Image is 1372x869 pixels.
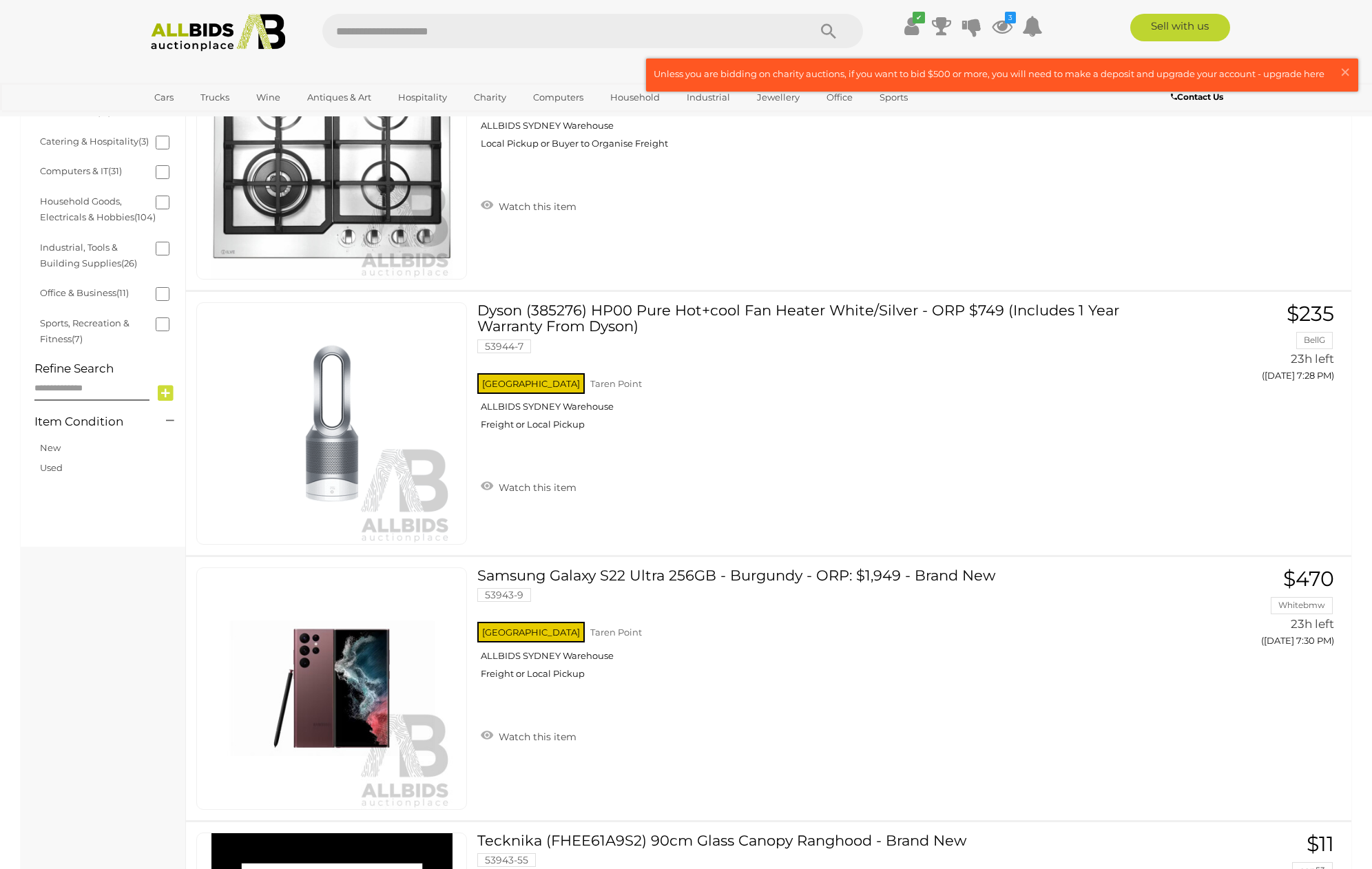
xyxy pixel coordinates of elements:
a: Samsung Galaxy S22 Ultra 256GB - Burgundy - ORP: $1,949 - Brand New 53943-9 [GEOGRAPHIC_DATA] Tar... [488,567,1147,690]
a: $101 Werrina 23h left ([DATE] 7:26 PM) [1167,37,1338,123]
a: Wine [247,86,289,109]
i: ✔ [913,12,925,23]
a: ILVE 60cm Stainless Steel Gas Cooktop HCL60CKSS - ORP $999 - Brand New 53943-63 [GEOGRAPHIC_DATA]... [488,37,1147,160]
span: Watch this item [495,200,576,213]
img: 53944-7a.jpeg [211,303,453,544]
a: ✔ [901,14,922,39]
span: Watch this item [495,731,576,743]
a: New [40,442,61,453]
a: Industrial, Tools & Building Supplies(26) [40,242,137,269]
span: Watch this item [495,481,576,494]
a: Catering & Hospitality(3) [40,136,149,147]
a: Household [601,86,669,109]
span: $235 [1287,301,1334,326]
a: Sports, Recreation & Fitness(7) [40,317,129,344]
span: (21) [97,106,111,117]
a: Computers [524,86,592,109]
i: 3 [1005,12,1016,23]
a: Office [818,86,862,109]
b: Contact Us [1171,92,1223,102]
span: (11) [116,287,129,298]
a: Industrial [678,86,739,109]
a: Hospitality [389,86,456,109]
a: Office & Business(11) [40,287,129,298]
span: × [1339,59,1351,85]
a: Jewellery [748,86,809,109]
span: (3) [138,136,149,147]
span: (31) [108,165,122,176]
a: $235 BellG 23h left ([DATE] 7:28 PM) [1167,302,1338,388]
a: Sports [871,86,917,109]
a: Watch this item [477,195,580,216]
a: Watch this item [477,725,580,746]
a: Charity [465,86,515,109]
img: 53943-9a.jpg [211,568,453,809]
h4: Refine Search [34,362,182,375]
a: Trucks [191,86,238,109]
a: Cars [145,86,183,109]
a: $470 Whitebmw 23h left ([DATE] 7:30 PM) [1167,567,1338,653]
a: Contact Us [1171,90,1227,105]
a: Computers & IT(31) [40,165,122,176]
a: Antiques, Art & Memorabilia(21) [40,90,111,116]
a: Dyson (385276) HP00 Pure Hot+cool Fan Heater White/Silver - ORP $749 (Includes 1 Year Warranty Fr... [488,302,1147,441]
h4: Item Condition [34,415,145,428]
img: 53943-63a.jpeg [211,38,453,279]
a: 3 [992,14,1012,39]
a: Household Goods, Electricals & Hobbies(104) [40,196,156,222]
span: $11 [1307,831,1334,857]
span: $470 [1283,566,1334,591]
button: Search [794,14,863,48]
a: Used [40,462,63,473]
a: [GEOGRAPHIC_DATA] [145,109,261,132]
a: Watch this item [477,476,580,496]
span: (26) [121,258,137,269]
span: (7) [72,333,83,344]
a: Sell with us [1130,14,1230,41]
a: Antiques & Art [298,86,380,109]
span: (104) [134,211,156,222]
img: Allbids.com.au [143,14,293,52]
